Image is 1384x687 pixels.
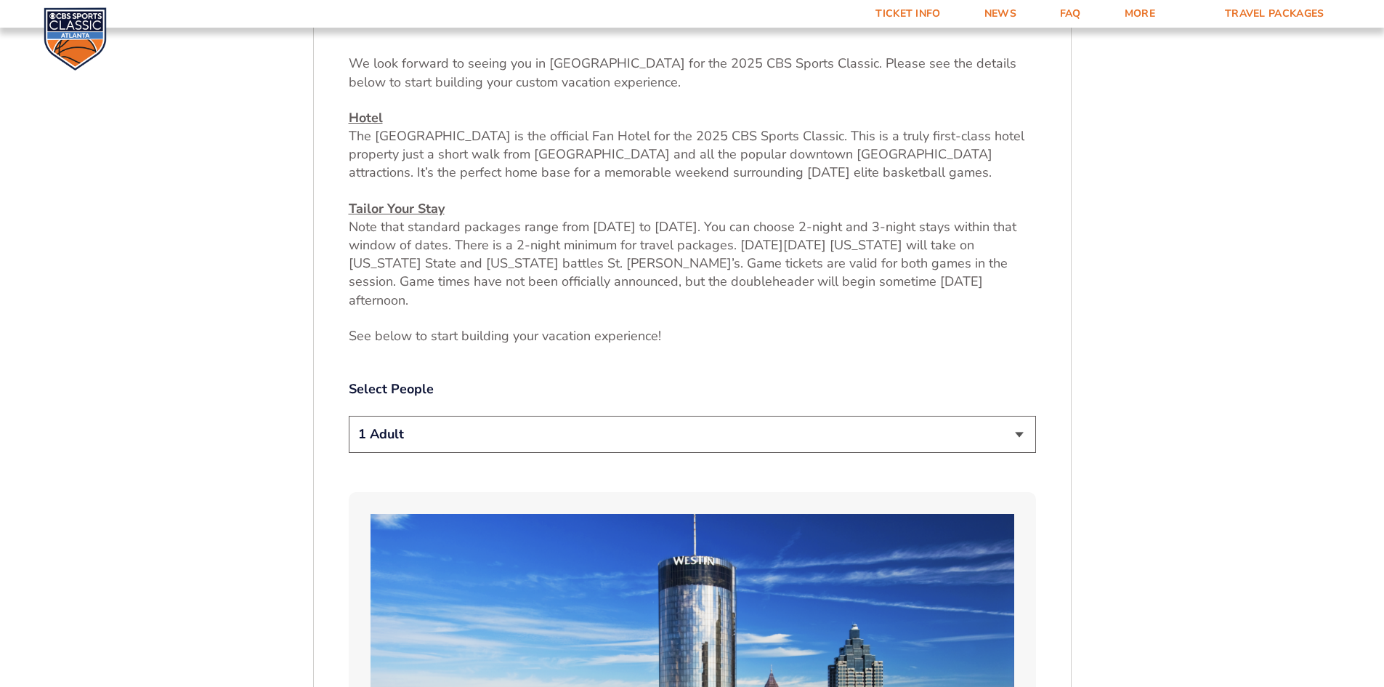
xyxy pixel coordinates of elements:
label: Select People [349,380,1036,398]
u: Tailor Your Stay [349,200,445,217]
p: Note that standard packages range from [DATE] to [DATE]. You can choose 2-night and 3-night stays... [349,200,1036,310]
p: See below to start building your vacation experience! [349,327,1036,345]
u: Hotel [349,109,383,126]
p: The [GEOGRAPHIC_DATA] is the official Fan Hotel for the 2025 CBS Sports Classic. This is a truly ... [349,109,1036,182]
img: CBS Sports Classic [44,7,107,71]
p: We look forward to seeing you in [GEOGRAPHIC_DATA] for the 2025 CBS Sports Classic. Please see th... [349,55,1036,91]
h2: 2. Accommodations [349,9,1036,28]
